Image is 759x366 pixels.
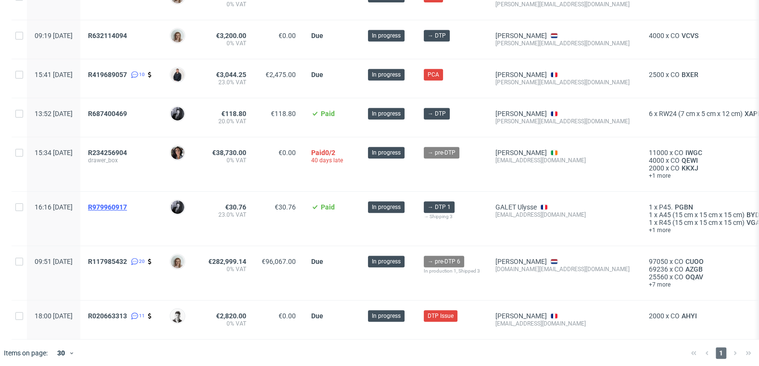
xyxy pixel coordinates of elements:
span: P45. [659,203,673,211]
a: R234256904 [88,149,129,157]
span: PCA [428,70,439,79]
img: Philippe Dubuy [171,200,184,214]
div: [PERSON_NAME][EMAIL_ADDRESS][DOMAIN_NAME] [495,0,633,8]
span: R419689057 [88,71,127,78]
div: [PERSON_NAME][EMAIL_ADDRESS][DOMAIN_NAME] [495,78,633,86]
a: IWGC [683,149,704,157]
span: CO [674,273,683,281]
span: → DTP [428,31,446,40]
span: CUOO [683,258,706,265]
span: €282,999.14 [208,258,246,265]
span: → DTP 1 [428,203,451,211]
span: 11000 [649,149,668,157]
span: €38,730.00 [212,149,246,157]
span: 10 [139,71,145,78]
span: 2000 [649,164,664,172]
a: AHYI [680,312,699,320]
img: Daniel Portillo [171,309,184,323]
span: €0.00 [278,149,296,157]
span: 15:41 [DATE] [35,71,73,78]
span: In progress [372,257,401,266]
a: PGBN [673,203,695,211]
span: €118.80 [221,110,246,118]
a: 11 [129,312,145,320]
span: R45 (15 cm x 15 cm x 15 cm) [659,219,745,226]
img: Philippe Dubuy [171,107,184,120]
div: 30 [51,346,69,360]
a: 10 [129,71,145,78]
a: R632114094 [88,32,129,39]
span: In progress [372,31,401,40]
span: 69236 [649,265,668,273]
a: [PERSON_NAME] [495,149,547,157]
a: [PERSON_NAME] [495,258,547,265]
a: R979960917 [88,203,129,211]
span: R979960917 [88,203,127,211]
span: CO [670,157,680,164]
span: In progress [372,203,401,211]
span: → pre-DTP 6 [428,257,460,266]
span: Paid [321,203,335,211]
span: €30.76 [275,203,296,211]
span: €30.76 [225,203,246,211]
span: 97050 [649,258,668,265]
span: RW24 (7 cm x 5 cm x 12 cm) [659,110,743,118]
a: OQAV [683,273,705,281]
span: 09:19 [DATE] [35,32,73,39]
span: → DTP [428,109,446,118]
img: Adrian Margula [171,68,184,81]
span: Due [311,71,323,78]
span: CO [670,164,680,172]
span: 0% VAT [208,39,246,47]
a: AZGB [683,265,705,273]
span: 20 [139,258,145,265]
div: [PERSON_NAME][EMAIL_ADDRESS][DOMAIN_NAME] [495,39,633,47]
a: VCVS [680,32,700,39]
a: R687400469 [88,110,129,118]
span: → pre-DTP [428,148,455,157]
span: CO [674,258,683,265]
span: CO [674,265,683,273]
span: 15:34 [DATE] [35,149,73,157]
div: [DOMAIN_NAME][EMAIL_ADDRESS][DOMAIN_NAME] [495,265,633,273]
span: 23.0% VAT [208,211,246,219]
a: BXER [680,71,700,78]
a: 20 [129,258,145,265]
span: 0% VAT [208,0,246,8]
span: Paid [321,110,335,118]
span: drawer_box [88,157,154,164]
a: [PERSON_NAME] [495,110,547,118]
span: 40 days late [311,157,343,164]
span: In progress [372,70,401,79]
span: €96,067.00 [262,258,296,265]
span: €2,475.00 [266,71,296,78]
span: 0/2 [325,149,335,157]
span: In progress [372,148,401,157]
span: CO [670,32,680,39]
span: R117985432 [88,258,127,265]
span: 4000 [649,32,664,39]
span: R020663313 [88,312,127,320]
span: €118.80 [271,110,296,118]
span: 0% VAT [208,265,246,273]
a: R020663313 [88,312,129,320]
div: In production 1, Shipped 3 [424,267,480,275]
span: €2,820.00 [216,312,246,320]
span: CO [674,149,683,157]
span: 1 [649,203,653,211]
div: → Shipping 3 [424,213,480,221]
a: QEWI [680,157,700,164]
span: DTP Issue [428,312,454,320]
a: [PERSON_NAME] [495,32,547,39]
img: Monika Poźniak [171,29,184,42]
a: KKXJ [680,164,700,172]
span: 2000 [649,312,664,320]
span: Paid [311,149,325,157]
span: €0.00 [278,312,296,320]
